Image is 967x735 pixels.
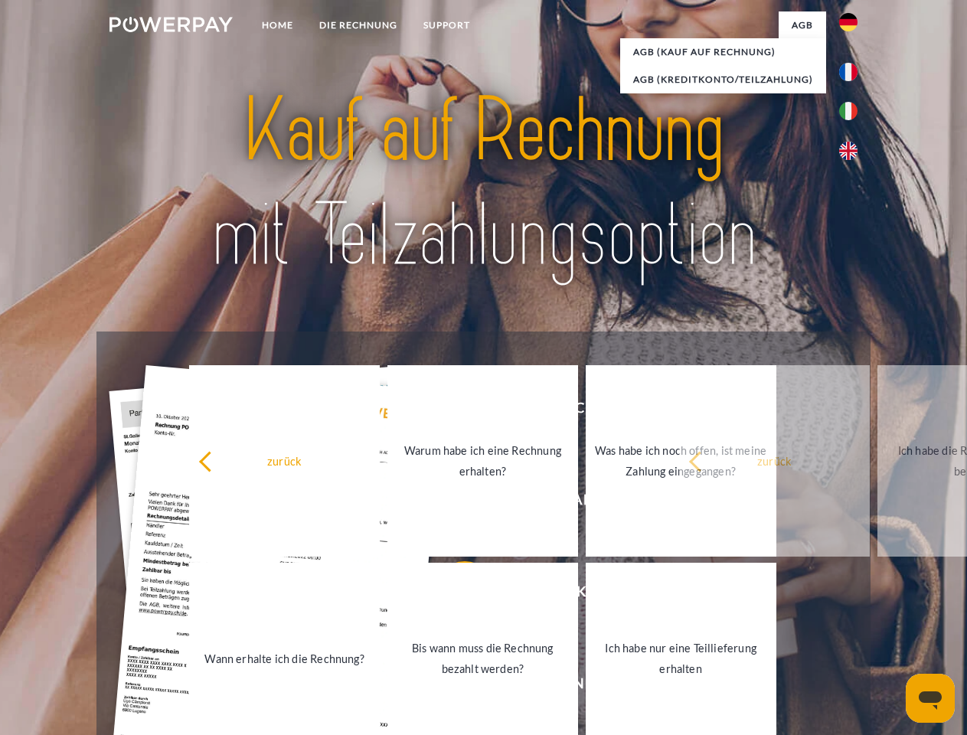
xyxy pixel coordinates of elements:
[249,11,306,39] a: Home
[198,450,371,471] div: zurück
[906,674,955,723] iframe: Schaltfläche zum Öffnen des Messaging-Fensters
[410,11,483,39] a: SUPPORT
[839,13,858,31] img: de
[146,73,821,293] img: title-powerpay_de.svg
[595,440,767,482] div: Was habe ich noch offen, ist meine Zahlung eingegangen?
[688,450,861,471] div: zurück
[839,142,858,160] img: en
[397,440,569,482] div: Warum habe ich eine Rechnung erhalten?
[397,638,569,679] div: Bis wann muss die Rechnung bezahlt werden?
[306,11,410,39] a: DIE RECHNUNG
[198,648,371,668] div: Wann erhalte ich die Rechnung?
[620,66,826,93] a: AGB (Kreditkonto/Teilzahlung)
[839,63,858,81] img: fr
[586,365,776,557] a: Was habe ich noch offen, ist meine Zahlung eingegangen?
[620,38,826,66] a: AGB (Kauf auf Rechnung)
[839,102,858,120] img: it
[779,11,826,39] a: agb
[595,638,767,679] div: Ich habe nur eine Teillieferung erhalten
[109,17,233,32] img: logo-powerpay-white.svg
